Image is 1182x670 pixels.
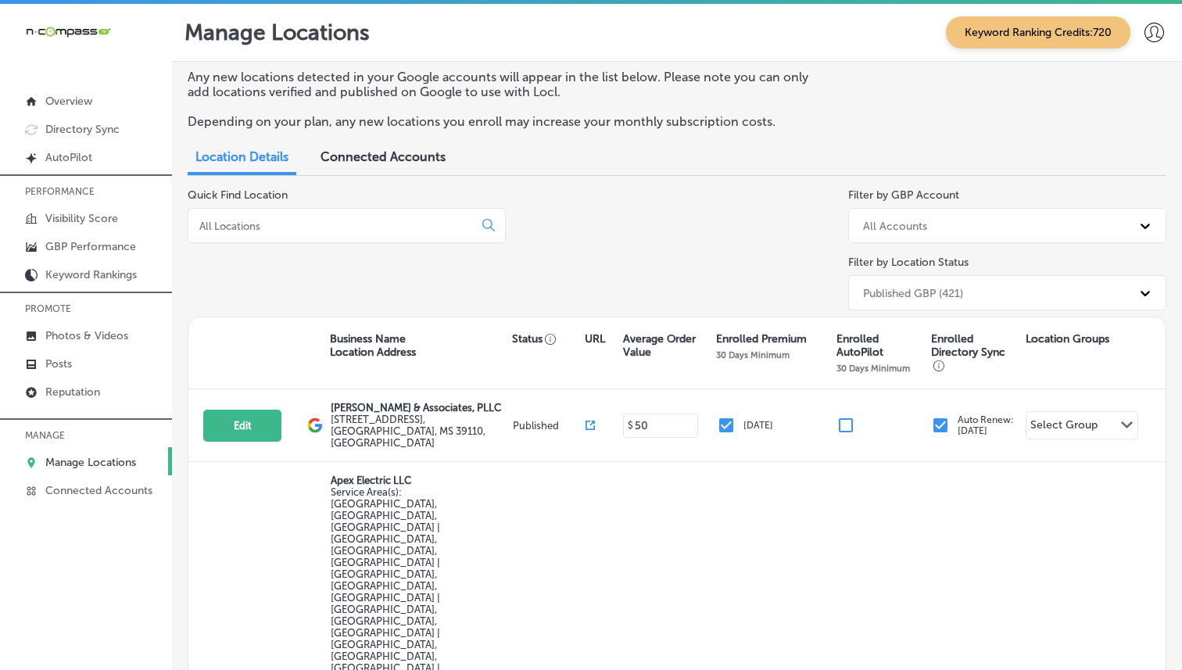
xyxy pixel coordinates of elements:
p: Average Order Value [623,332,709,359]
label: Quick Find Location [188,188,288,202]
p: URL [585,332,605,346]
p: Overview [45,95,92,108]
p: Keyword Rankings [45,268,137,281]
p: Location Groups [1026,332,1109,346]
p: Status [512,332,585,346]
p: Manage Locations [45,456,136,469]
p: Directory Sync [45,123,120,136]
p: [PERSON_NAME] & Associates, PLLC [331,402,509,414]
img: 660ab0bf-5cc7-4cb8-ba1c-48b5ae0f18e60NCTV_CLogo_TV_Black_-500x88.png [25,24,111,39]
div: Select Group [1030,418,1098,436]
p: Business Name Location Address [330,332,416,359]
p: 30 Days Minimum [836,363,910,374]
label: Filter by GBP Account [848,188,959,202]
p: Enrolled Premium [716,332,807,346]
p: Depending on your plan, any new locations you enroll may increase your monthly subscription costs. [188,114,824,129]
p: $ [628,420,633,431]
p: AutoPilot [45,151,92,164]
button: Edit [203,410,281,442]
span: Connected Accounts [321,149,446,164]
p: Auto Renew: [DATE] [958,414,1014,436]
p: Published [513,420,586,432]
p: Visibility Score [45,212,118,225]
p: GBP Performance [45,240,136,253]
div: All Accounts [863,219,927,232]
img: logo [307,417,323,433]
p: 30 Days Minimum [716,349,790,360]
p: Any new locations detected in your Google accounts will appear in the list below. Please note you... [188,70,824,99]
div: Published GBP (421) [863,286,963,299]
p: Posts [45,357,72,371]
p: Apex Electric LLC [331,475,509,486]
p: [DATE] [743,420,773,431]
label: [STREET_ADDRESS] , [GEOGRAPHIC_DATA], MS 39110, [GEOGRAPHIC_DATA] [331,414,509,449]
p: Reputation [45,385,100,399]
p: Connected Accounts [45,484,152,497]
p: Photos & Videos [45,329,128,342]
p: Enrolled AutoPilot [836,332,923,359]
input: All Locations [198,219,470,233]
span: Keyword Ranking Credits: 720 [946,16,1130,48]
p: Enrolled Directory Sync [931,332,1018,372]
label: Filter by Location Status [848,256,969,269]
span: Location Details [195,149,288,164]
p: Manage Locations [184,20,370,45]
